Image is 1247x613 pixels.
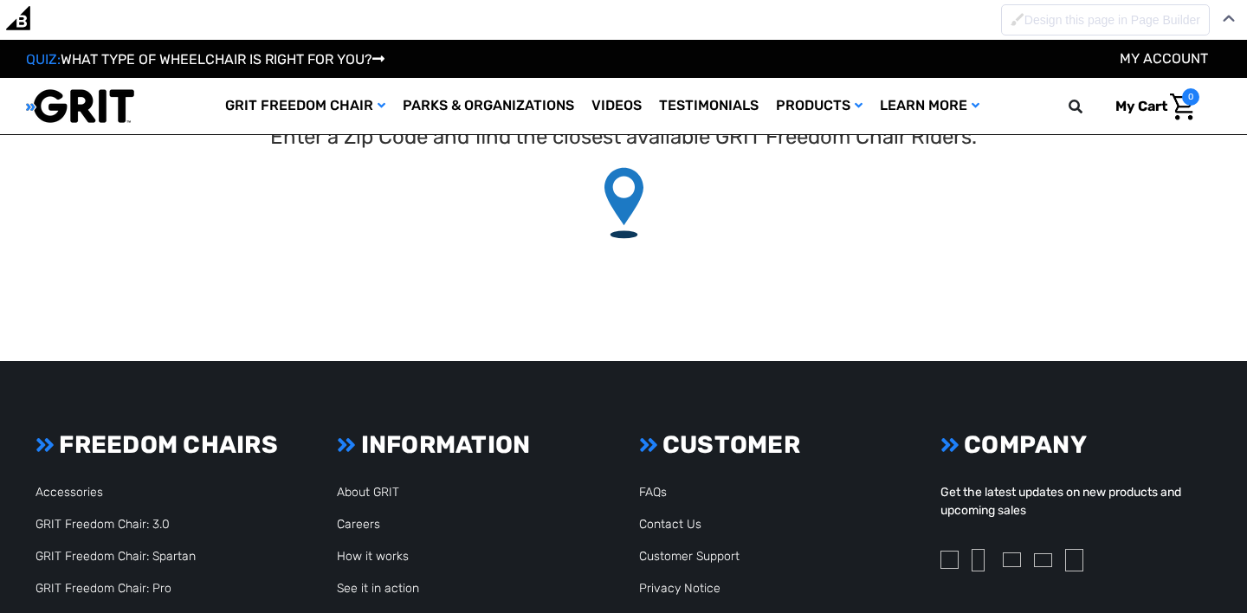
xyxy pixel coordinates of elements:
[36,430,307,460] h3: FREEDOM CHAIRS
[639,581,720,596] a: Privacy Notice
[940,430,1211,460] h3: COMPANY
[26,88,134,124] img: GRIT All-Terrain Wheelchair and Mobility Equipment
[26,51,61,68] span: QUIZ:
[36,485,103,500] a: Accessories
[1065,549,1083,571] img: pinterest
[337,549,409,564] a: How it works
[1034,553,1052,567] img: youtube
[337,517,380,532] a: Careers
[1076,88,1102,125] input: Search
[36,549,196,564] a: GRIT Freedom Chair: Spartan
[639,430,910,460] h3: CUSTOMER
[583,78,650,134] a: Videos
[337,430,608,460] h3: INFORMATION
[940,551,959,569] img: instagram
[337,485,399,500] a: About GRIT
[216,78,394,134] a: GRIT Freedom Chair
[639,485,667,500] a: FAQs
[1182,88,1199,106] span: 0
[871,78,988,134] a: Learn More
[1115,98,1167,114] span: My Cart
[36,517,170,532] a: GRIT Freedom Chair: 3.0
[1024,13,1200,27] span: Design this page in Page Builder
[26,51,384,68] a: QUIZ:WHAT TYPE OF WHEELCHAIR IS RIGHT FOR YOU?
[1120,50,1208,67] a: Account
[270,121,977,152] p: Enter a Zip Code and find the closest available GRIT Freedom Chair Riders.
[1102,88,1199,125] a: Cart with 0 items
[337,581,419,596] a: See it in action
[1170,94,1195,120] img: Cart
[650,78,767,134] a: Testimonials
[36,581,171,596] a: GRIT Freedom Chair: Pro
[972,549,985,571] img: facebook
[1011,12,1024,26] img: Disabled brush to Design this page in Page Builder
[1001,4,1210,35] button: Disabled brush to Design this page in Page Builder Design this page in Page Builder
[767,78,871,134] a: Products
[1003,552,1021,567] img: twitter
[1223,15,1235,23] img: Close Admin Bar
[394,78,583,134] a: Parks & Organizations
[639,549,740,564] a: Customer Support
[639,517,701,532] a: Contact Us
[940,483,1211,519] p: Get the latest updates on new products and upcoming sales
